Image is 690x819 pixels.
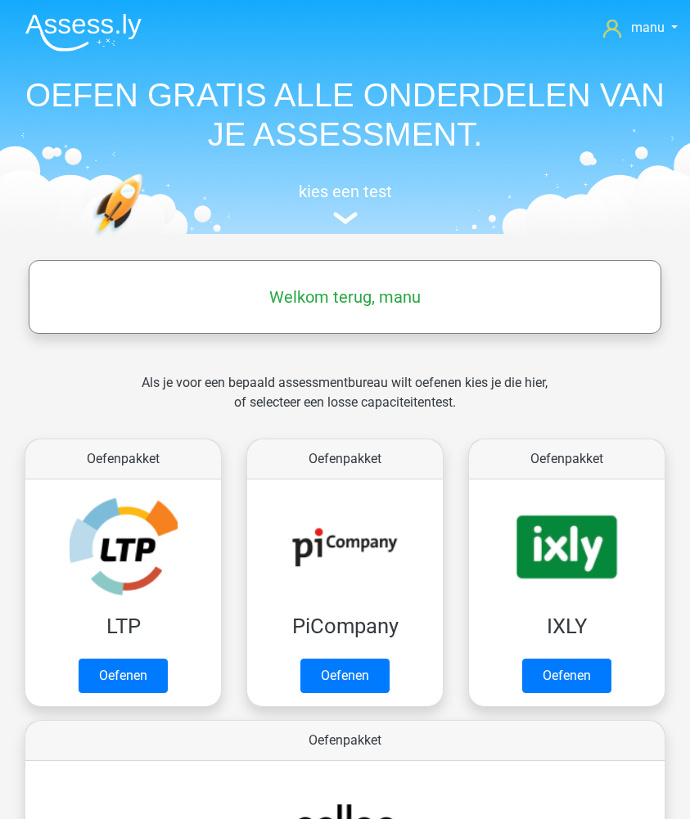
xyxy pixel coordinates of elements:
[79,659,168,693] a: Oefenen
[124,373,567,432] div: Als je voor een bepaald assessmentbureau wilt oefenen kies je die hier, of selecteer een losse ca...
[92,173,199,304] img: oefenen
[300,659,390,693] a: Oefenen
[522,659,611,693] a: Oefenen
[631,20,665,35] span: manu
[12,182,678,201] h5: kies een test
[12,182,678,225] a: kies een test
[37,287,652,307] h5: Welkom terug, manu
[12,75,678,154] h1: OEFEN GRATIS ALLE ONDERDELEN VAN JE ASSESSMENT.
[603,18,678,38] a: manu
[25,13,142,52] img: Assessly
[333,212,358,224] img: assessment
